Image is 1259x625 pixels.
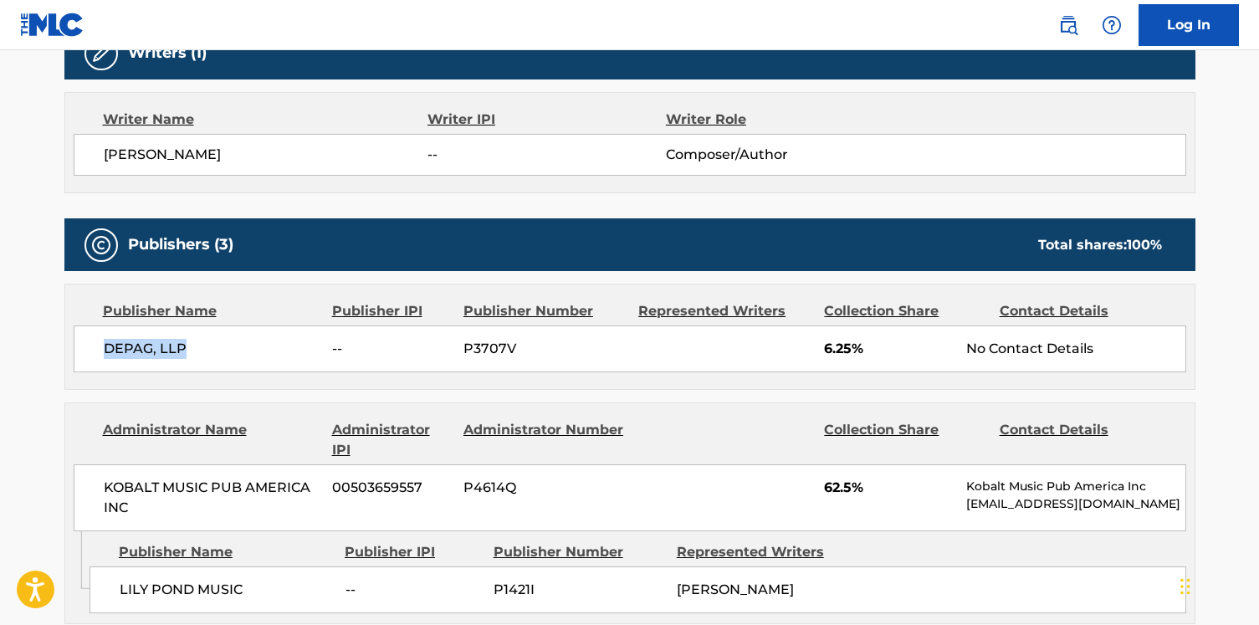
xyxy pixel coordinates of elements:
[427,110,666,130] div: Writer IPI
[1139,4,1239,46] a: Log In
[128,44,207,63] h5: Writers (1)
[463,420,626,460] div: Administrator Number
[1000,301,1162,321] div: Contact Details
[332,339,451,359] span: --
[1175,545,1259,625] iframe: Chat Widget
[1102,15,1122,35] img: help
[104,145,428,165] span: [PERSON_NAME]
[1052,8,1085,42] a: Public Search
[104,478,320,518] span: KOBALT MUSIC PUB AMERICA INC
[1000,420,1162,460] div: Contact Details
[332,301,451,321] div: Publisher IPI
[91,235,111,255] img: Publishers
[103,301,320,321] div: Publisher Name
[345,542,481,562] div: Publisher IPI
[463,339,626,359] span: P3707V
[677,581,794,597] span: [PERSON_NAME]
[427,145,665,165] span: --
[128,235,233,254] h5: Publishers (3)
[494,542,664,562] div: Publisher Number
[666,110,883,130] div: Writer Role
[966,478,1185,495] p: Kobalt Music Pub America Inc
[103,420,320,460] div: Administrator Name
[91,44,111,64] img: Writers
[824,339,954,359] span: 6.25%
[666,145,883,165] span: Composer/Author
[332,420,451,460] div: Administrator IPI
[332,478,451,498] span: 00503659557
[677,542,847,562] div: Represented Writers
[1180,561,1190,612] div: Trascina
[1175,545,1259,625] div: Widget chat
[104,339,320,359] span: DEPAG, LLP
[463,301,626,321] div: Publisher Number
[463,478,626,498] span: P4614Q
[345,580,481,600] span: --
[120,580,333,600] span: LILY POND MUSIC
[20,13,84,37] img: MLC Logo
[824,478,954,498] span: 62.5%
[966,495,1185,513] p: [EMAIL_ADDRESS][DOMAIN_NAME]
[494,580,664,600] span: P1421I
[1038,235,1162,255] div: Total shares:
[638,301,811,321] div: Represented Writers
[1127,237,1162,253] span: 100 %
[824,301,986,321] div: Collection Share
[103,110,428,130] div: Writer Name
[824,420,986,460] div: Collection Share
[1095,8,1128,42] div: Help
[966,339,1185,359] div: No Contact Details
[1058,15,1078,35] img: search
[119,542,332,562] div: Publisher Name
